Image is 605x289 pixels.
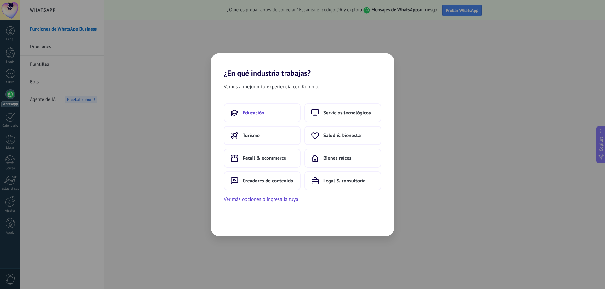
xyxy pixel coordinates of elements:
[224,171,301,190] button: Creadores de contenido
[224,83,319,91] span: Vamos a mejorar tu experiencia con Kommo.
[323,132,362,139] span: Salud & bienestar
[243,178,293,184] span: Creadores de contenido
[304,171,381,190] button: Legal & consultoría
[304,126,381,145] button: Salud & bienestar
[224,149,301,168] button: Retail & ecommerce
[243,132,260,139] span: Turismo
[211,53,394,78] h2: ¿En qué industria trabajas?
[224,103,301,122] button: Educación
[323,178,366,184] span: Legal & consultoría
[224,195,298,203] button: Ver más opciones o ingresa la tuya
[323,155,351,161] span: Bienes raíces
[323,110,371,116] span: Servicios tecnológicos
[224,126,301,145] button: Turismo
[304,149,381,168] button: Bienes raíces
[243,155,286,161] span: Retail & ecommerce
[243,110,264,116] span: Educación
[304,103,381,122] button: Servicios tecnológicos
